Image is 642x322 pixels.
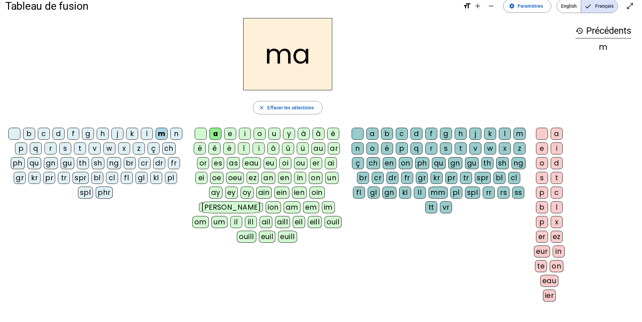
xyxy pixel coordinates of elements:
div: ien [292,187,307,199]
div: ch [162,142,176,154]
div: â [312,128,325,140]
mat-icon: settings [509,3,515,9]
div: kl [150,172,162,184]
div: ay [209,187,222,199]
div: bl [493,172,506,184]
div: dr [386,172,398,184]
div: im [322,201,335,213]
div: j [469,128,481,140]
div: p [15,142,27,154]
div: em [303,201,319,213]
div: l [141,128,153,140]
div: l [551,201,563,213]
div: m [514,128,526,140]
div: cr [139,157,151,169]
div: um [211,216,227,228]
div: t [74,142,86,154]
div: fl [353,187,365,199]
div: ll [414,187,426,199]
div: oeu [226,172,244,184]
div: û [282,142,294,154]
div: ü [297,142,309,154]
div: rs [497,187,510,199]
div: a [209,128,221,140]
div: eau [540,275,559,287]
div: bl [91,172,103,184]
div: v [89,142,101,154]
div: u [268,128,280,140]
div: r [44,142,57,154]
div: ê [208,142,220,154]
div: s [536,172,548,184]
div: oy [241,187,254,199]
div: ouil [325,216,342,228]
div: eu [264,157,277,169]
div: sh [496,157,509,169]
div: tt [425,201,437,213]
div: er [536,231,548,243]
div: p [536,216,548,228]
div: ill [245,216,257,228]
div: gl [135,172,148,184]
div: o [366,142,378,154]
div: tr [58,172,70,184]
div: ô [267,142,279,154]
div: il [230,216,242,228]
div: l [499,128,511,140]
div: c [38,128,50,140]
div: ain [256,187,272,199]
div: a [366,128,378,140]
div: s [440,142,452,154]
div: gu [61,157,74,169]
div: fr [401,172,413,184]
div: gl [368,187,380,199]
div: as [227,157,240,169]
div: [PERSON_NAME] [199,201,263,213]
div: y [283,128,295,140]
div: euill [278,231,297,243]
div: à [298,128,310,140]
div: k [126,128,138,140]
div: br [357,172,369,184]
div: sh [92,157,104,169]
div: m [575,43,631,51]
div: on [309,172,323,184]
div: gn [448,157,462,169]
div: ï [253,142,265,154]
div: eau [243,157,261,169]
div: pr [43,172,55,184]
div: x [551,216,563,228]
div: oe [210,172,223,184]
div: in [294,172,306,184]
div: ç [148,142,160,154]
div: f [425,128,437,140]
div: e [536,142,548,154]
div: g [440,128,452,140]
div: pr [445,172,457,184]
div: oi [279,157,291,169]
div: a [551,128,563,140]
div: f [67,128,79,140]
div: kl [399,187,411,199]
div: n [170,128,182,140]
div: cl [106,172,118,184]
div: ç [352,157,364,169]
div: eil [293,216,305,228]
div: s [59,142,71,154]
div: on [399,157,412,169]
div: pl [450,187,462,199]
h2: ma [243,18,332,90]
div: d [410,128,423,140]
div: ail [260,216,273,228]
mat-icon: add [474,2,482,10]
div: c [396,128,408,140]
mat-icon: format_size [463,2,471,10]
div: w [103,142,115,154]
div: é [381,142,393,154]
div: qu [27,157,41,169]
div: x [118,142,130,154]
div: ez [247,172,259,184]
div: j [111,128,123,140]
div: oin [309,187,325,199]
div: z [133,142,145,154]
